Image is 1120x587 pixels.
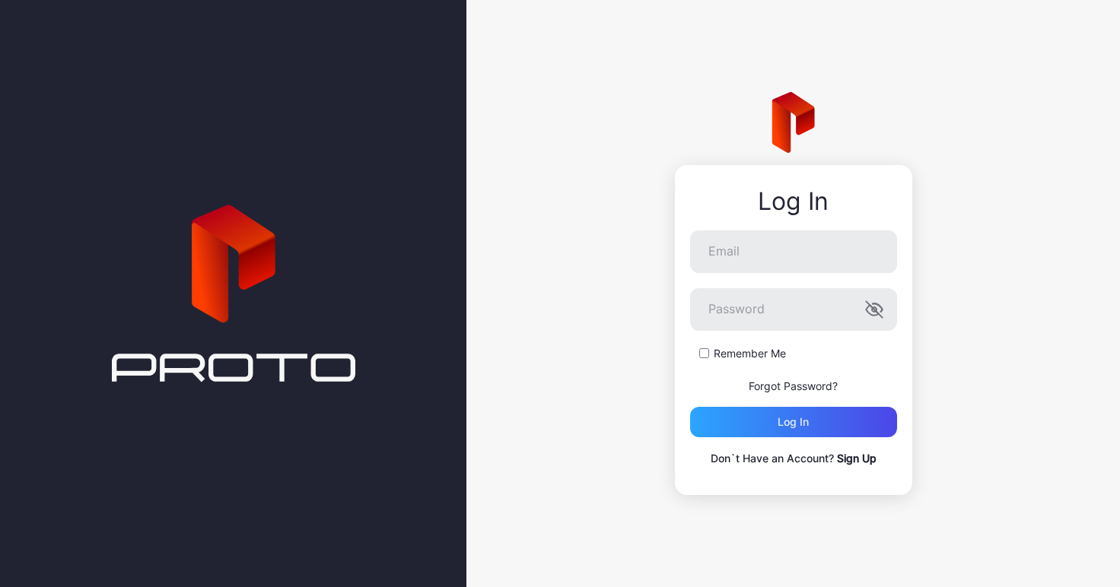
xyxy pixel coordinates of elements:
div: Log in [778,416,809,428]
a: Forgot Password? [749,379,838,392]
a: Sign Up [837,452,877,465]
p: Don`t Have an Account? [690,449,897,468]
div: Log In [690,188,897,215]
label: Remember Me [714,346,786,361]
button: Log in [690,407,897,437]
input: Password [690,288,897,331]
input: Email [690,230,897,273]
button: Password [865,300,883,319]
